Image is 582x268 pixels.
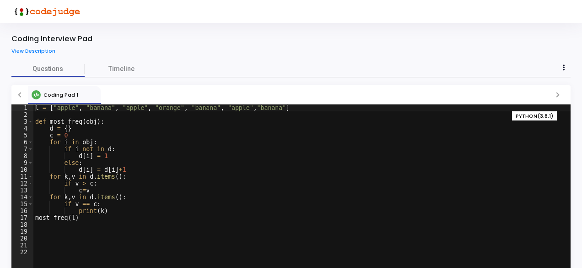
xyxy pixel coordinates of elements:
[11,34,92,44] div: Coding Interview Pad
[11,132,33,139] div: 5
[516,112,553,120] span: PYTHON(3.8.1)
[11,235,33,242] div: 20
[11,242,33,249] div: 21
[11,187,33,194] div: 13
[11,201,33,208] div: 15
[11,221,33,228] div: 18
[11,104,33,111] div: 1
[108,64,135,74] span: Timeline
[11,228,33,235] div: 19
[11,194,33,201] div: 14
[11,2,80,21] img: logo
[11,159,33,166] div: 9
[11,48,62,54] a: View Description
[11,166,33,173] div: 10
[43,91,78,98] span: Coding Pad 1
[11,125,33,132] div: 4
[11,146,33,153] div: 7
[11,111,33,118] div: 2
[11,249,33,256] div: 22
[11,118,33,125] div: 3
[11,153,33,159] div: 8
[11,64,85,74] span: Questions
[11,139,33,146] div: 6
[11,173,33,180] div: 11
[11,180,33,187] div: 12
[11,208,33,214] div: 16
[11,214,33,221] div: 17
